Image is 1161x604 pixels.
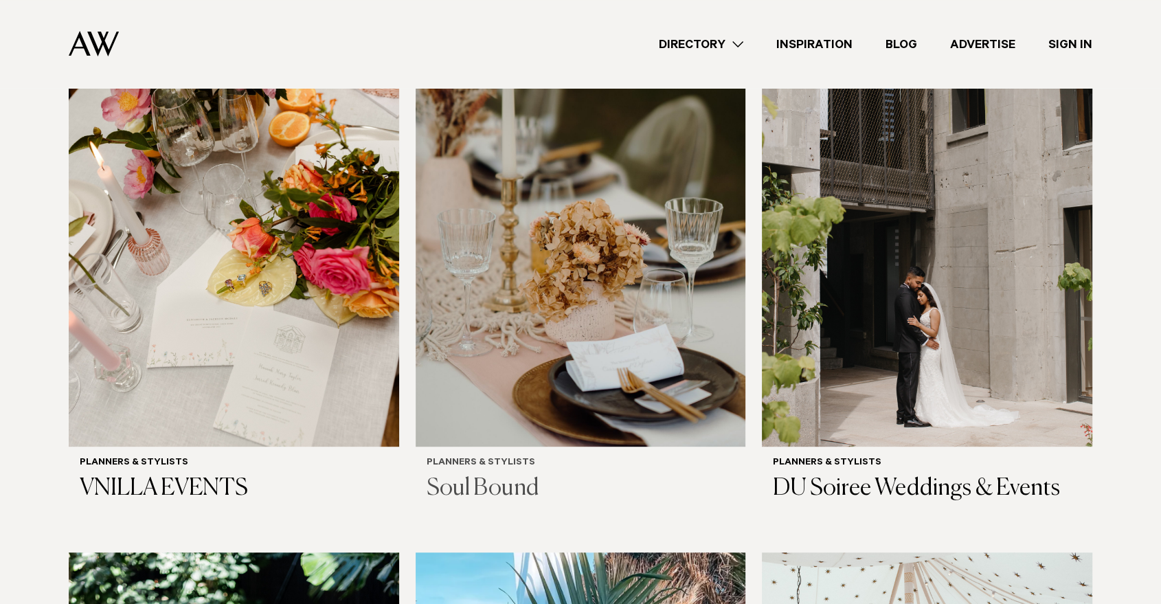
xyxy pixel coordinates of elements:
h3: Soul Bound [427,475,735,503]
h6: Planners & Stylists [773,458,1081,469]
img: Auckland Weddings Planners & Stylists | Soul Bound [416,4,746,447]
img: Auckland Weddings Planners & Stylists | DU Soiree Weddings & Events [762,4,1092,447]
img: Auckland Weddings Logo [69,31,119,56]
a: Auckland Weddings Planners & Stylists | DU Soiree Weddings & Events Planners & Stylists DU Soiree... [762,4,1092,514]
img: Auckland Weddings Planners & Stylists | VNILLA EVENTS [69,4,399,447]
a: Inspiration [760,35,869,54]
a: Advertise [934,35,1032,54]
a: Blog [869,35,934,54]
a: Auckland Weddings Planners & Stylists | VNILLA EVENTS Planners & Stylists VNILLA EVENTS [69,4,399,514]
a: Sign In [1032,35,1109,54]
a: Auckland Weddings Planners & Stylists | Soul Bound Planners & Stylists Soul Bound [416,4,746,514]
h6: Planners & Stylists [427,458,735,469]
h3: VNILLA EVENTS [80,475,388,503]
h3: DU Soiree Weddings & Events [773,475,1081,503]
h6: Planners & Stylists [80,458,388,469]
a: Directory [642,35,760,54]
